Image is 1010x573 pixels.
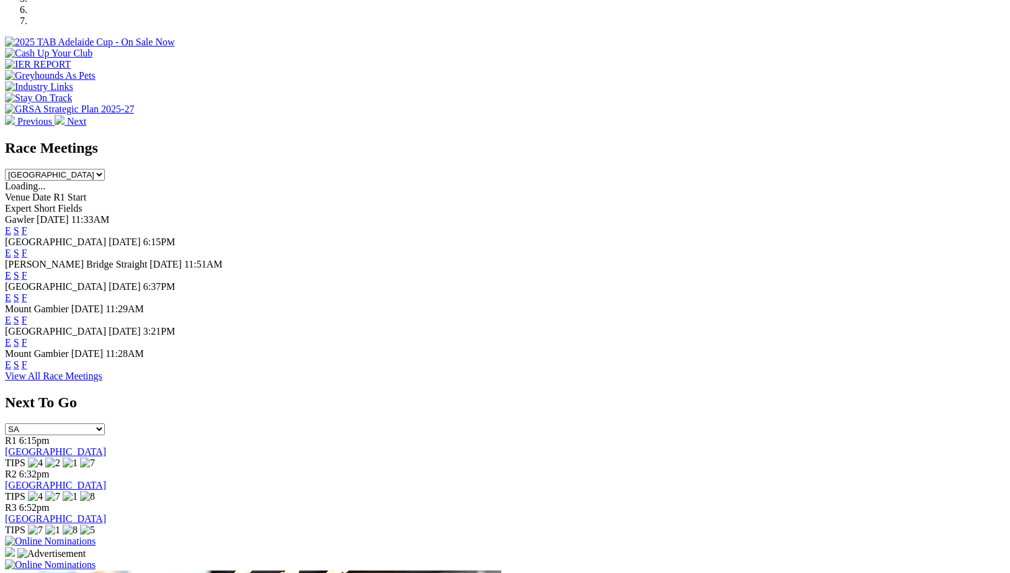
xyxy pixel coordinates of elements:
[105,348,144,359] span: 11:28AM
[17,116,52,127] span: Previous
[22,225,27,236] a: F
[5,394,1005,411] h2: Next To Go
[22,337,27,348] a: F
[105,304,144,314] span: 11:29AM
[14,359,19,370] a: S
[5,115,15,125] img: chevron-left-pager-white.svg
[80,525,95,536] img: 5
[5,304,69,314] span: Mount Gambier
[143,281,176,292] span: 6:37PM
[5,469,17,479] span: R2
[14,270,19,281] a: S
[28,525,43,536] img: 7
[80,458,95,469] img: 7
[5,371,102,381] a: View All Race Meetings
[184,259,223,269] span: 11:51AM
[71,214,110,225] span: 11:33AM
[45,491,60,502] img: 7
[71,304,104,314] span: [DATE]
[5,480,106,490] a: [GEOGRAPHIC_DATA]
[71,348,104,359] span: [DATE]
[14,248,19,258] a: S
[5,116,55,127] a: Previous
[5,281,106,292] span: [GEOGRAPHIC_DATA]
[19,469,50,479] span: 6:32pm
[5,259,147,269] span: [PERSON_NAME] Bridge Straight
[5,435,17,446] span: R1
[67,116,86,127] span: Next
[109,326,141,336] span: [DATE]
[5,337,11,348] a: E
[109,237,141,247] span: [DATE]
[17,548,86,559] img: Advertisement
[37,214,69,225] span: [DATE]
[5,536,96,547] img: Online Nominations
[55,115,65,125] img: chevron-right-pager-white.svg
[63,525,78,536] img: 8
[53,192,86,202] span: R1 Start
[5,225,11,236] a: E
[5,70,96,81] img: Greyhounds As Pets
[28,491,43,502] img: 4
[5,547,15,557] img: 15187_Greyhounds_GreysPlayCentral_Resize_SA_WebsiteBanner_300x115_2025.jpg
[55,116,86,127] a: Next
[5,92,72,104] img: Stay On Track
[5,48,92,59] img: Cash Up Your Club
[150,259,182,269] span: [DATE]
[22,292,27,303] a: F
[5,458,25,468] span: TIPS
[5,446,106,457] a: [GEOGRAPHIC_DATA]
[5,248,11,258] a: E
[109,281,141,292] span: [DATE]
[143,326,176,336] span: 3:21PM
[22,248,27,258] a: F
[5,270,11,281] a: E
[5,491,25,502] span: TIPS
[45,458,60,469] img: 2
[5,513,106,524] a: [GEOGRAPHIC_DATA]
[32,192,51,202] span: Date
[5,292,11,303] a: E
[28,458,43,469] img: 4
[45,525,60,536] img: 1
[19,435,50,446] span: 6:15pm
[5,559,96,571] img: Online Nominations
[22,270,27,281] a: F
[5,315,11,325] a: E
[14,337,19,348] a: S
[14,292,19,303] a: S
[5,81,73,92] img: Industry Links
[14,315,19,325] a: S
[19,502,50,513] span: 6:52pm
[5,348,69,359] span: Mount Gambier
[143,237,176,247] span: 6:15PM
[34,203,56,214] span: Short
[5,326,106,336] span: [GEOGRAPHIC_DATA]
[63,458,78,469] img: 1
[5,181,45,191] span: Loading...
[5,359,11,370] a: E
[14,225,19,236] a: S
[5,59,71,70] img: IER REPORT
[5,37,175,48] img: 2025 TAB Adelaide Cup - On Sale Now
[5,140,1005,156] h2: Race Meetings
[5,502,17,513] span: R3
[80,491,95,502] img: 8
[5,192,30,202] span: Venue
[5,104,134,115] img: GRSA Strategic Plan 2025-27
[5,214,34,225] span: Gawler
[63,491,78,502] img: 1
[58,203,82,214] span: Fields
[22,315,27,325] a: F
[22,359,27,370] a: F
[5,203,32,214] span: Expert
[5,525,25,535] span: TIPS
[5,237,106,247] span: [GEOGRAPHIC_DATA]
